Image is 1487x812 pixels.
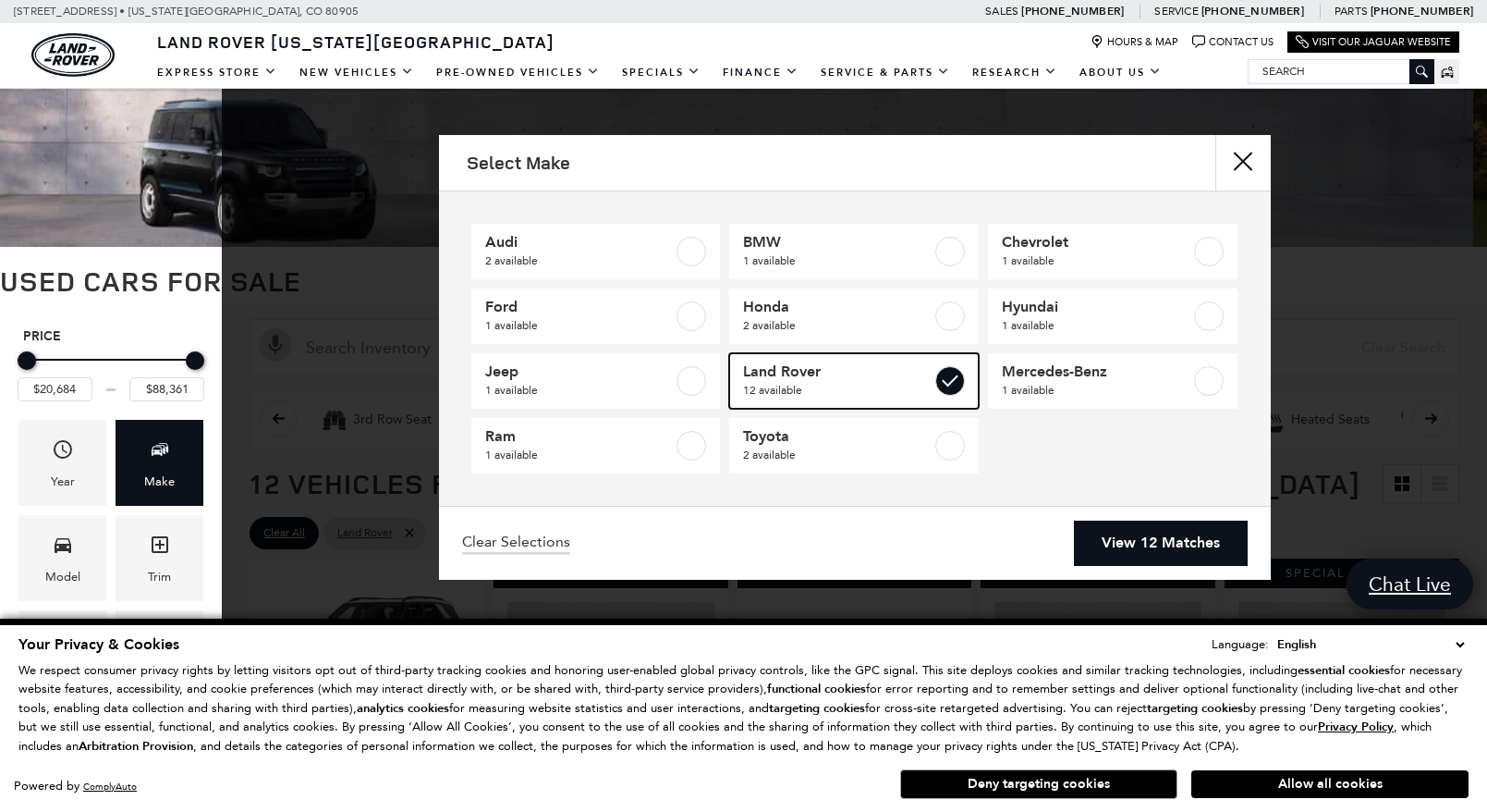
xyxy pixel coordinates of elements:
[1091,35,1178,49] a: Hours & Map
[83,781,137,793] a: ComplyAuto
[743,233,932,252] span: BMW
[729,224,979,279] a: BMW1 available
[31,33,115,77] a: land-rover
[425,56,611,89] a: Pre-Owned Vehicles
[485,233,674,252] span: Audi
[18,634,179,655] span: Your Privacy & Cookies
[611,56,712,89] a: Specials
[129,377,204,401] input: Maximum
[1335,5,1368,18] span: Parts
[1215,135,1271,191] button: close
[1212,638,1269,650] div: Language:
[144,472,175,492] div: Make
[471,289,721,344] a: Ford1 available
[1002,381,1190,400] span: 1 available
[1318,720,1394,733] a: Privacy Policy
[18,345,204,401] div: Price
[729,418,979,474] a: Toyota2 available
[1002,316,1190,335] span: 1 available
[18,610,106,696] div: FeaturesFeatures
[485,363,674,381] span: Jeep
[1021,4,1124,18] a: [PHONE_NUMBER]
[14,781,137,793] div: Powered by
[1347,559,1473,609] a: Chat Live
[1201,4,1304,18] a: [PHONE_NUMBER]
[471,353,721,409] a: Jeep1 available
[743,381,932,400] span: 12 available
[18,351,36,370] div: Minimum Price
[116,515,203,601] div: TrimTrim
[1002,252,1190,270] span: 1 available
[485,316,674,335] span: 1 available
[18,420,106,506] div: YearYear
[1074,521,1248,566] a: View 12 Matches
[712,56,810,89] a: Finance
[743,316,932,335] span: 2 available
[1068,56,1173,89] a: About Us
[186,351,204,370] div: Maximum Price
[900,769,1177,799] button: Deny targeting cookies
[1298,662,1390,679] strong: essential cookies
[743,446,932,464] span: 2 available
[485,427,674,446] span: Ram
[471,224,721,279] a: Audi2 available
[149,529,171,567] span: Trim
[471,418,721,474] a: Ram1 available
[1147,700,1243,717] strong: targeting cookies
[743,427,932,446] span: Toyota
[1371,4,1473,18] a: [PHONE_NUMBER]
[485,446,674,464] span: 1 available
[743,363,932,381] span: Land Rover
[146,56,1173,89] nav: Main Navigation
[52,529,74,567] span: Model
[288,56,425,89] a: New Vehicles
[729,353,979,409] a: Land Rover12 available
[52,434,74,472] span: Year
[988,353,1237,409] a: Mercedes-Benz1 available
[467,153,570,173] h2: Select Make
[767,681,866,697] strong: functional cookies
[988,289,1237,344] a: Hyundai1 available
[14,5,359,18] a: [STREET_ADDRESS] • [US_STATE][GEOGRAPHIC_DATA], CO 80905
[116,420,203,506] div: MakeMake
[23,328,199,345] h5: Price
[1296,35,1451,49] a: Visit Our Jaguar Website
[1154,5,1198,18] span: Service
[116,610,203,696] div: FueltypeFueltype
[18,515,106,601] div: ModelModel
[1191,770,1469,798] button: Allow all cookies
[146,31,566,53] a: Land Rover [US_STATE][GEOGRAPHIC_DATA]
[45,567,80,587] div: Model
[485,252,674,270] span: 2 available
[743,298,932,316] span: Honda
[1359,572,1460,597] span: Chat Live
[1002,233,1190,252] span: Chevrolet
[1002,363,1190,381] span: Mercedes-Benz
[810,56,961,89] a: Service & Parts
[18,377,92,401] input: Minimum
[148,567,171,587] div: Trim
[357,700,449,717] strong: analytics cookies
[961,56,1068,89] a: Research
[462,533,570,555] a: Clear Selections
[149,434,171,472] span: Make
[485,298,674,316] span: Ford
[79,738,193,755] strong: Arbitration Provision
[988,224,1237,279] a: Chevrolet1 available
[1249,60,1433,82] input: Search
[769,700,865,717] strong: targeting cookies
[485,381,674,400] span: 1 available
[1002,298,1190,316] span: Hyundai
[1192,35,1274,49] a: Contact Us
[985,5,1018,18] span: Sales
[157,31,555,53] span: Land Rover [US_STATE][GEOGRAPHIC_DATA]
[1273,634,1469,655] select: Language Select
[743,252,932,270] span: 1 available
[729,289,979,344] a: Honda2 available
[146,56,288,89] a: EXPRESS STORE
[1318,719,1394,735] u: Privacy Policy
[31,33,115,77] img: Land Rover
[18,661,1469,757] p: We respect consumer privacy rights by letting visitors opt out of third-party tracking cookies an...
[51,472,75,492] div: Year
